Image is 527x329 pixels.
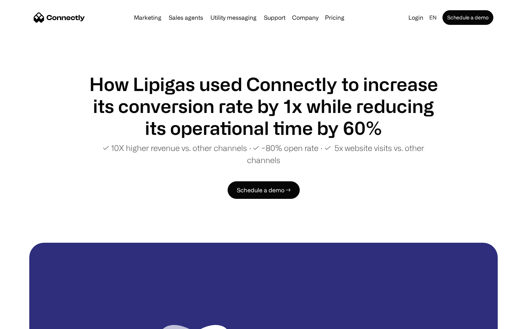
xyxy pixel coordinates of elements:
a: Schedule a demo [442,10,493,25]
a: Utility messaging [208,15,259,20]
a: Support [261,15,288,20]
aside: Language selected: English [7,315,44,326]
ul: Language list [15,316,44,326]
div: Company [292,12,318,23]
div: en [429,12,437,23]
h1: How Lipigas used Connectly to increase its conversion rate by 1x while reducing its operational t... [88,73,439,139]
p: ✓ 10X higher revenue vs. other channels ∙ ✓ ~80% open rate ∙ ✓ 5x website visits vs. other channels [88,142,439,166]
a: Pricing [322,15,347,20]
a: Sales agents [166,15,206,20]
a: Schedule a demo → [228,181,300,199]
a: Marketing [131,15,164,20]
a: Login [405,12,426,23]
